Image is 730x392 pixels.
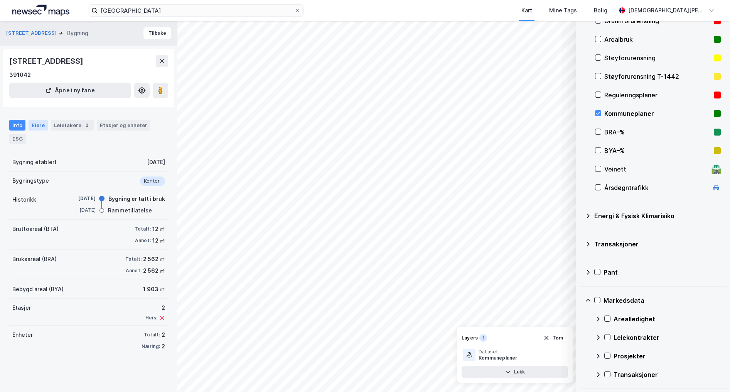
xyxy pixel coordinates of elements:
[614,314,721,324] div: Arealledighet
[462,335,478,341] div: Layers
[144,332,160,338] div: Totalt:
[162,342,165,351] div: 2
[9,120,25,131] div: Info
[604,268,721,277] div: Pant
[12,285,64,294] div: Bebygd areal (BYA)
[125,256,142,262] div: Totalt:
[691,355,730,392] div: Kontrollprogram for chat
[67,29,88,38] div: Bygning
[479,349,518,355] div: Dataset
[152,224,165,234] div: 12 ㎡
[604,53,711,63] div: Støyforurensning
[12,255,57,264] div: Bruksareal (BRA)
[143,27,171,39] button: Tilbake
[108,206,152,215] div: Rammetillatelse
[98,5,294,16] input: Søk på adresse, matrikkel, gårdeiere, leietakere eller personer
[147,158,165,167] div: [DATE]
[143,285,165,294] div: 1 903 ㎡
[9,134,26,144] div: ESG
[65,207,96,214] div: [DATE]
[9,83,131,98] button: Åpne i ny fane
[12,224,59,234] div: Bruttoareal (BTA)
[479,334,487,342] div: 1
[152,236,165,245] div: 12 ㎡
[6,29,58,37] button: [STREET_ADDRESS]
[594,239,721,249] div: Transaksjoner
[594,6,607,15] div: Bolig
[145,303,165,312] div: 2
[521,6,532,15] div: Kart
[538,332,568,344] button: Tøm
[9,55,85,67] div: [STREET_ADDRESS]
[604,72,711,81] div: Støyforurensning T-1442
[12,195,36,204] div: Historikk
[614,351,721,361] div: Prosjekter
[135,238,151,244] div: Annet:
[100,122,147,129] div: Etasjer og enheter
[604,165,708,174] div: Veinett
[9,70,31,80] div: 391042
[126,268,142,274] div: Annet:
[628,6,705,15] div: [DEMOGRAPHIC_DATA][PERSON_NAME]
[12,303,31,312] div: Etasjer
[604,109,711,118] div: Kommuneplaner
[604,146,711,155] div: BYA–%
[145,315,157,321] div: Heis:
[604,296,721,305] div: Markedsdata
[604,183,708,192] div: Årsdøgntrafikk
[83,121,91,129] div: 2
[51,120,94,131] div: Leietakere
[108,194,165,204] div: Bygning er tatt i bruk
[162,330,165,339] div: 2
[594,211,721,221] div: Energi & Fysisk Klimarisiko
[135,226,151,232] div: Totalt:
[604,35,711,44] div: Arealbruk
[12,158,57,167] div: Bygning etablert
[142,343,160,350] div: Næring:
[462,366,568,378] button: Lukk
[12,330,33,339] div: Enheter
[65,195,96,202] div: [DATE]
[12,5,69,16] img: logo.a4113a55bc3d86da70a041830d287a7e.svg
[29,120,48,131] div: Eiere
[604,127,711,137] div: BRA–%
[12,176,49,185] div: Bygningstype
[143,255,165,264] div: 2 562 ㎡
[549,6,577,15] div: Mine Tags
[479,355,518,361] div: Kommuneplaner
[711,164,722,174] div: 🛣️
[143,266,165,275] div: 2 562 ㎡
[614,370,721,379] div: Transaksjoner
[691,355,730,392] iframe: Chat Widget
[614,333,721,342] div: Leiekontrakter
[604,90,711,100] div: Reguleringsplaner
